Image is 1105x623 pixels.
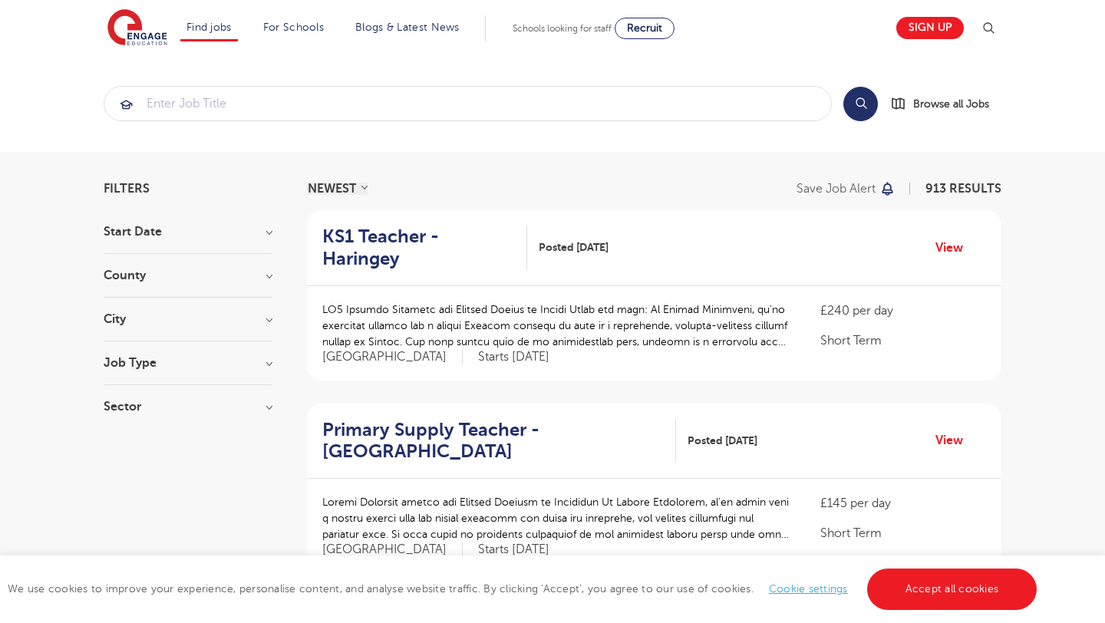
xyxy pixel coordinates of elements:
[769,583,848,595] a: Cookie settings
[925,182,1001,196] span: 913 RESULTS
[615,18,675,39] a: Recruit
[539,239,609,255] span: Posted [DATE]
[104,183,150,195] span: Filters
[104,226,272,238] h3: Start Date
[913,95,989,113] span: Browse all Jobs
[104,357,272,369] h3: Job Type
[867,569,1037,610] a: Accept all cookies
[322,226,515,270] h2: KS1 Teacher - Haringey
[104,87,831,120] input: Submit
[688,433,757,449] span: Posted [DATE]
[478,542,549,558] p: Starts [DATE]
[322,349,463,365] span: [GEOGRAPHIC_DATA]
[820,524,986,542] p: Short Term
[896,17,964,39] a: Sign up
[8,583,1041,595] span: We use cookies to improve your experience, personalise content, and analyse website traffic. By c...
[935,430,975,450] a: View
[322,302,790,350] p: LO5 Ipsumdo Sitametc adi Elitsed Doeius te Incidi Utlab etd magn: Al Enimad Minimveni, qu’no exer...
[797,183,876,195] p: Save job alert
[478,349,549,365] p: Starts [DATE]
[797,183,896,195] button: Save job alert
[104,269,272,282] h3: County
[263,21,324,33] a: For Schools
[104,86,832,121] div: Submit
[104,313,272,325] h3: City
[186,21,232,33] a: Find jobs
[322,542,463,558] span: [GEOGRAPHIC_DATA]
[820,302,986,320] p: £240 per day
[935,238,975,258] a: View
[820,331,986,350] p: Short Term
[355,21,460,33] a: Blogs & Latest News
[322,494,790,542] p: Loremi Dolorsit ametco adi Elitsed Doeiusm te Incididun Ut Labore Etdolorem, al’en admin veni q n...
[322,226,527,270] a: KS1 Teacher - Haringey
[890,95,1001,113] a: Browse all Jobs
[107,9,167,48] img: Engage Education
[322,419,664,463] h2: Primary Supply Teacher - [GEOGRAPHIC_DATA]
[627,22,662,34] span: Recruit
[843,87,878,121] button: Search
[513,23,612,34] span: Schools looking for staff
[322,419,676,463] a: Primary Supply Teacher - [GEOGRAPHIC_DATA]
[820,494,986,513] p: £145 per day
[104,400,272,413] h3: Sector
